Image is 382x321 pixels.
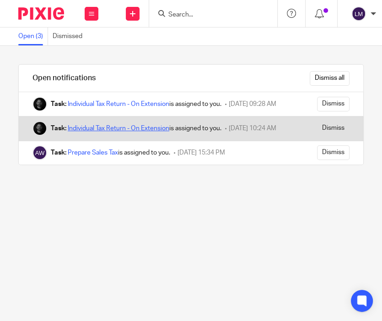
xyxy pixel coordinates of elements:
[68,125,169,132] a: Individual Tax Return - On Extension
[53,28,87,45] a: Dismissed
[178,149,225,156] span: [DATE] 15:34 PM
[32,73,96,83] h1: Open notifications
[229,125,276,132] span: [DATE] 10:24 AM
[351,6,366,21] img: svg%3E
[167,11,250,19] input: Search
[51,148,170,157] div: is assigned to you.
[32,121,47,136] img: Chris Nowicki
[68,149,118,156] a: Prepare Sales Tax
[68,101,169,107] a: Individual Tax Return - On Extension
[32,97,47,111] img: Chris Nowicki
[317,121,350,136] input: Dismiss
[317,145,350,160] input: Dismiss
[51,101,66,107] b: Task:
[18,28,48,45] a: Open (3)
[51,100,221,109] div: is assigned to you.
[32,145,47,160] img: Alexis Witkowski
[317,97,350,111] input: Dismiss
[51,124,221,133] div: is assigned to you.
[310,71,350,86] input: Dismiss all
[51,125,66,132] b: Task:
[18,7,64,20] img: Pixie
[51,149,66,156] b: Task:
[229,101,276,107] span: [DATE] 09:28 AM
